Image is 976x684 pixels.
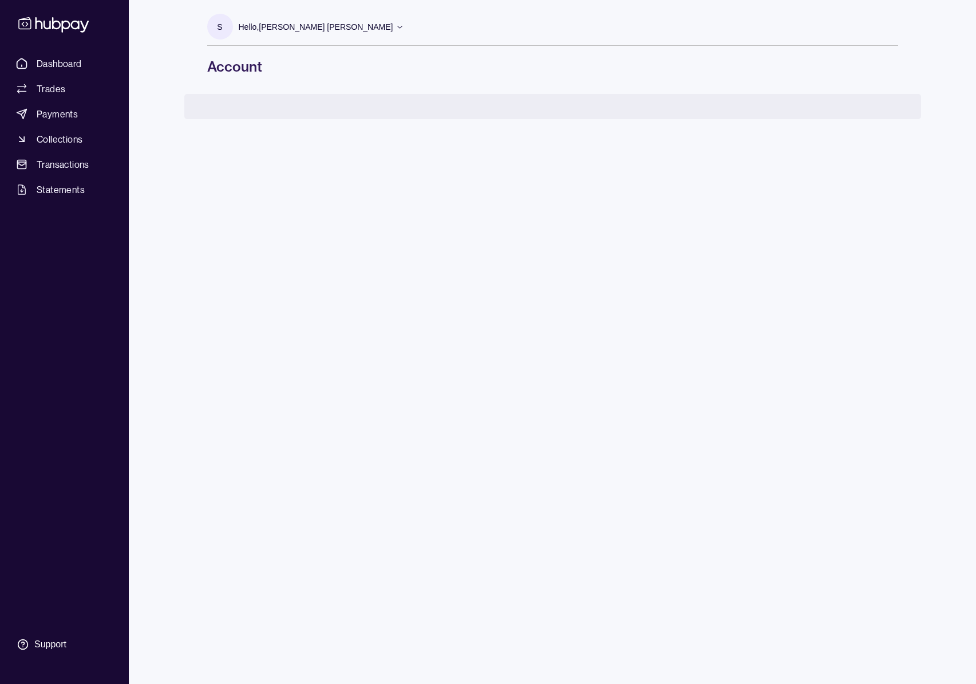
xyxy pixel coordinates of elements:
span: Dashboard [37,57,82,70]
a: Dashboard [11,53,117,74]
h1: Account [207,57,898,76]
div: Support [34,638,66,651]
a: Trades [11,78,117,99]
p: S [217,21,222,33]
span: Statements [37,183,85,196]
span: Transactions [37,158,89,171]
a: Transactions [11,154,117,175]
span: Trades [37,82,65,96]
p: Hello, [PERSON_NAME] [PERSON_NAME] [239,21,393,33]
a: Statements [11,179,117,200]
a: Payments [11,104,117,124]
a: Collections [11,129,117,150]
a: Support [11,632,117,657]
span: Collections [37,132,82,146]
span: Payments [37,107,78,121]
